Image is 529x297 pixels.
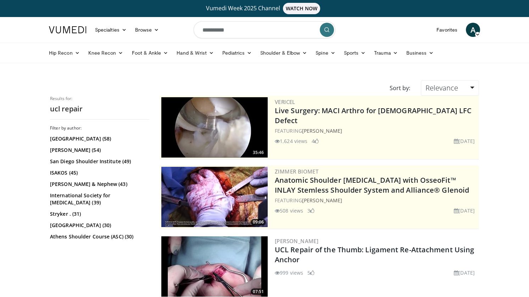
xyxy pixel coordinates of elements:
[194,21,335,38] input: Search topics, interventions
[50,210,147,218] a: Stryker . (31)
[275,175,469,195] a: Anatomic Shoulder [MEDICAL_DATA] with OsseoFit™ INLAY Stemless Shoulder System and Alliance® Glenoid
[384,80,416,96] div: Sort by:
[50,181,147,188] a: [PERSON_NAME] & Nephew (43)
[84,46,128,60] a: Knee Recon
[50,135,147,142] a: [GEOGRAPHIC_DATA] (58)
[161,236,268,297] img: 1db775ff-40cc-47dd-b7d5-0f20e14bca41.300x170_q85_crop-smart_upscale.jpg
[128,46,173,60] a: Foot & Ankle
[454,137,475,145] li: [DATE]
[302,197,342,204] a: [PERSON_NAME]
[161,97,268,158] img: eb023345-1e2d-4374-a840-ddbc99f8c97c.300x170_q85_crop-smart_upscale.jpg
[50,147,147,154] a: [PERSON_NAME] (54)
[340,46,370,60] a: Sports
[131,23,163,37] a: Browse
[311,46,339,60] a: Spine
[256,46,311,60] a: Shoulder & Elbow
[161,236,268,297] a: 07:51
[172,46,218,60] a: Hand & Wrist
[275,197,478,204] div: FEATURING
[421,80,479,96] a: Relevance
[302,127,342,134] a: [PERSON_NAME]
[275,269,303,276] li: 999 views
[251,219,266,225] span: 09:06
[50,104,149,114] h2: ucl repair
[275,207,303,214] li: 508 views
[425,83,458,93] span: Relevance
[307,207,314,214] li: 3
[49,26,87,33] img: VuMedi Logo
[275,106,472,125] a: Live Surgery: MACI Arthro for [DEMOGRAPHIC_DATA] LFC Defect
[370,46,402,60] a: Trauma
[50,169,147,176] a: ISAKOS (45)
[275,237,318,244] a: [PERSON_NAME]
[50,96,149,101] p: Results for:
[161,97,268,158] a: 35:46
[307,269,314,276] li: 5
[251,149,266,156] span: 35:46
[283,3,321,14] span: WATCH NOW
[312,137,319,145] li: 4
[218,46,256,60] a: Pediatrics
[251,288,266,295] span: 07:51
[45,46,84,60] a: Hip Recon
[91,23,131,37] a: Specialties
[275,98,295,105] a: Vericel
[275,137,307,145] li: 1,624 views
[161,167,268,227] a: 09:06
[466,23,480,37] a: A
[50,158,147,165] a: San Diego Shoulder Institute (49)
[432,23,462,37] a: Favorites
[50,3,479,14] a: Vumedi Week 2025 ChannelWATCH NOW
[50,222,147,229] a: [GEOGRAPHIC_DATA] (30)
[275,245,474,264] a: UCL Repair of the Thumb: Ligament Re-Attachment Using Anchor
[275,127,478,134] div: FEATURING
[402,46,438,60] a: Business
[50,125,149,131] h3: Filter by author:
[50,233,147,240] a: Athens Shoulder Course (ASC) (30)
[454,207,475,214] li: [DATE]
[50,192,147,206] a: International Society for [MEDICAL_DATA] (39)
[454,269,475,276] li: [DATE]
[161,167,268,227] img: 59d0d6d9-feca-4357-b9cd-4bad2cd35cb6.300x170_q85_crop-smart_upscale.jpg
[275,168,318,175] a: Zimmer Biomet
